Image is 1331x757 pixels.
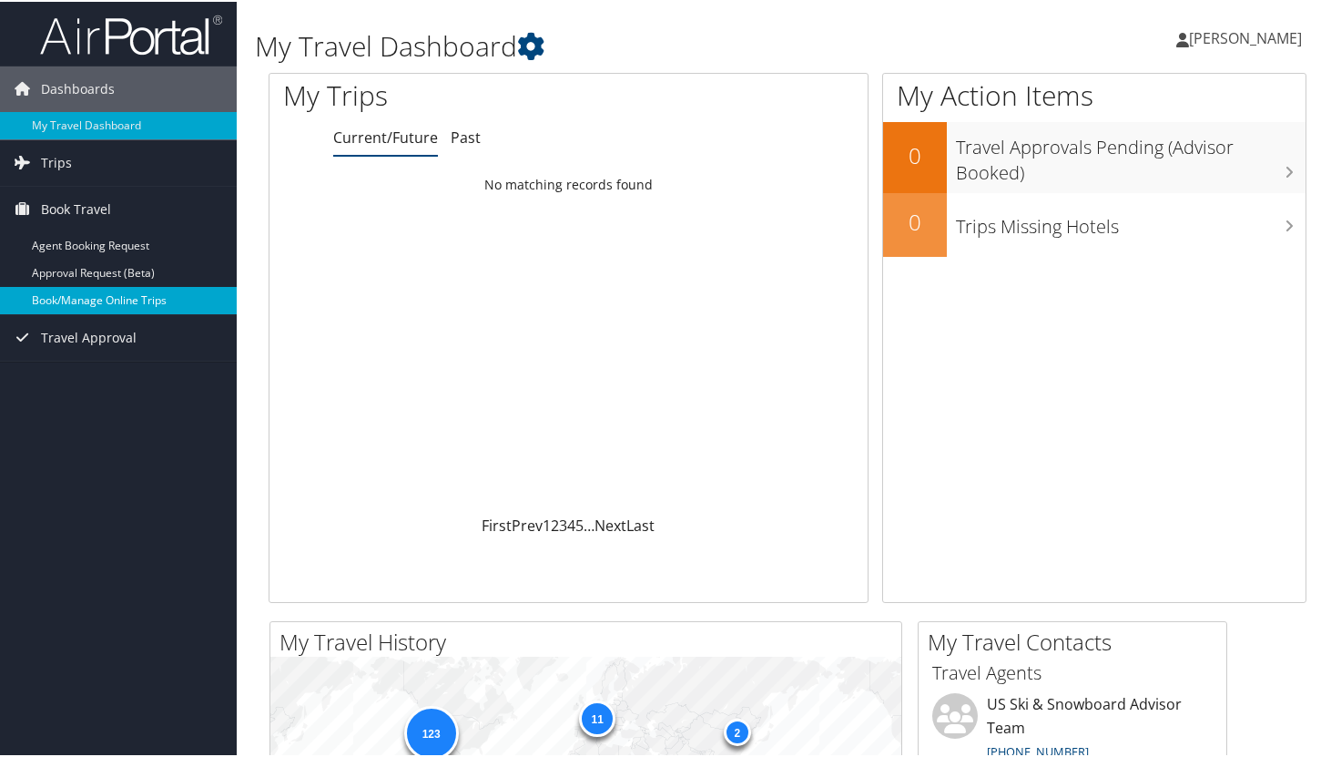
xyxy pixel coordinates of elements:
a: 3 [559,514,567,534]
div: 2 [723,717,750,744]
h3: Travel Approvals Pending (Advisor Booked) [956,124,1306,184]
span: [PERSON_NAME] [1189,26,1302,46]
h2: My Travel Contacts [928,625,1226,656]
a: Last [626,514,655,534]
h2: 0 [883,205,947,236]
a: Prev [512,514,543,534]
span: Travel Approval [41,313,137,359]
a: 5 [575,514,584,534]
a: 1 [543,514,551,534]
td: No matching records found [269,167,868,199]
span: … [584,514,594,534]
h1: My Action Items [883,75,1306,113]
span: Trips [41,138,72,184]
a: Past [451,126,481,146]
a: Next [594,514,626,534]
a: First [482,514,512,534]
h1: My Travel Dashboard [255,26,965,64]
h3: Trips Missing Hotels [956,203,1306,238]
a: 0Trips Missing Hotels [883,191,1306,255]
h1: My Trips [283,75,605,113]
a: [PERSON_NAME] [1176,9,1320,64]
div: 11 [579,699,615,735]
a: 4 [567,514,575,534]
a: Current/Future [333,126,438,146]
h3: Travel Agents [932,659,1213,684]
img: airportal-logo.png [40,12,222,55]
h2: My Travel History [279,625,901,656]
a: 0Travel Approvals Pending (Advisor Booked) [883,120,1306,190]
span: Dashboards [41,65,115,110]
h2: 0 [883,138,947,169]
a: 2 [551,514,559,534]
span: Book Travel [41,185,111,230]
